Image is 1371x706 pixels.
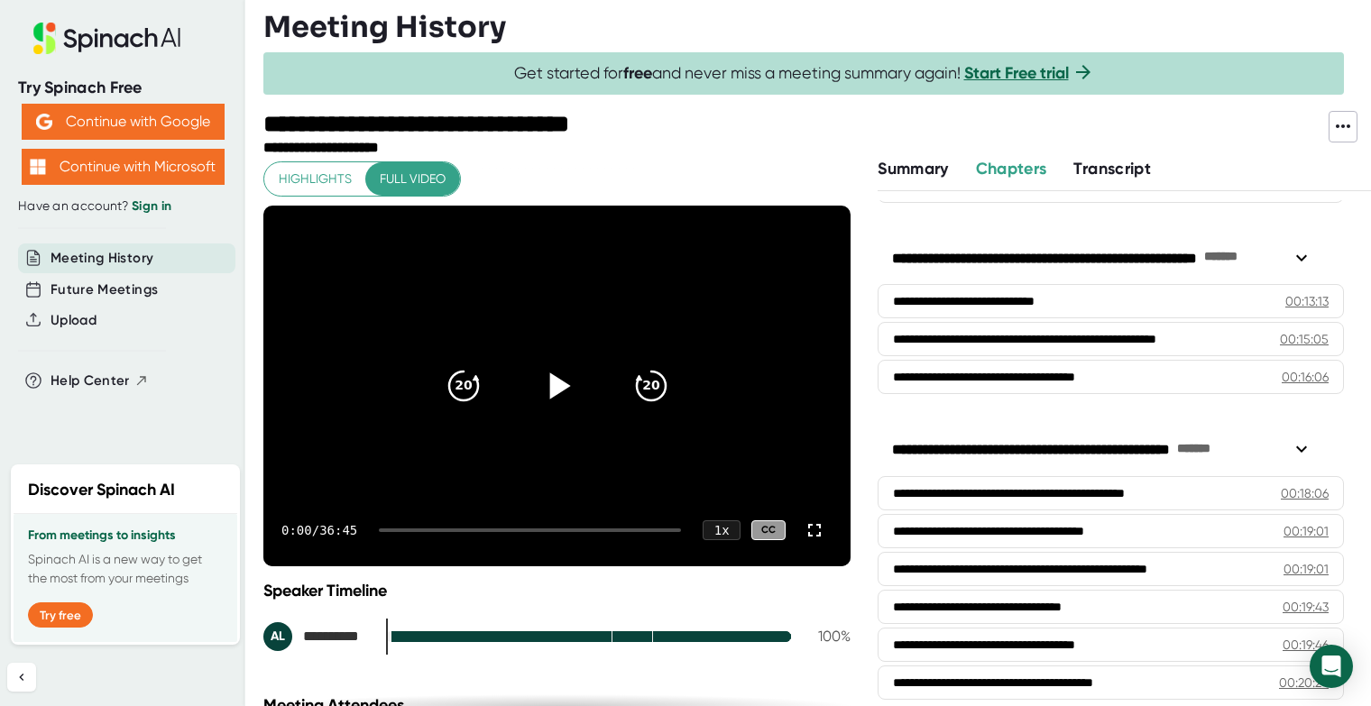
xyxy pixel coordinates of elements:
button: Future Meetings [51,280,158,300]
h2: Discover Spinach AI [28,478,175,502]
a: Start Free trial [964,63,1069,83]
span: Summary [878,159,948,179]
div: 00:19:01 [1284,560,1329,578]
div: Andi Limon [263,622,372,651]
button: Continue with Microsoft [22,149,225,185]
button: Continue with Google [22,104,225,140]
span: Chapters [976,159,1047,179]
div: Have an account? [18,198,227,215]
button: Meeting History [51,248,153,269]
button: Collapse sidebar [7,663,36,692]
div: 00:20:24 [1279,674,1329,692]
span: Highlights [279,168,352,190]
button: Highlights [264,162,366,196]
div: 00:19:43 [1283,598,1329,616]
div: 00:19:01 [1284,522,1329,540]
div: Speaker Timeline [263,581,851,601]
div: 0:00 / 36:45 [281,523,357,537]
span: Transcript [1073,159,1151,179]
div: 00:13:13 [1285,292,1329,310]
a: Sign in [132,198,171,214]
button: Full video [365,162,460,196]
button: Upload [51,310,97,331]
span: Full video [380,168,446,190]
span: Get started for and never miss a meeting summary again! [514,63,1094,84]
div: 100 % [805,628,851,645]
div: CC [751,520,786,541]
div: 1 x [703,520,741,540]
h3: From meetings to insights [28,528,223,543]
p: Spinach AI is a new way to get the most from your meetings [28,550,223,588]
button: Chapters [976,157,1047,181]
div: 00:19:46 [1283,636,1329,654]
div: 00:15:05 [1280,330,1329,348]
button: Try free [28,602,93,628]
button: Help Center [51,371,149,391]
div: Try Spinach Free [18,78,227,98]
div: 00:16:06 [1282,368,1329,386]
img: Aehbyd4JwY73AAAAAElFTkSuQmCC [36,114,52,130]
div: 00:18:06 [1281,484,1329,502]
button: Transcript [1073,157,1151,181]
div: AL [263,622,292,651]
span: Help Center [51,371,130,391]
button: Summary [878,157,948,181]
div: Open Intercom Messenger [1310,645,1353,688]
b: free [623,63,652,83]
h3: Meeting History [263,10,506,44]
